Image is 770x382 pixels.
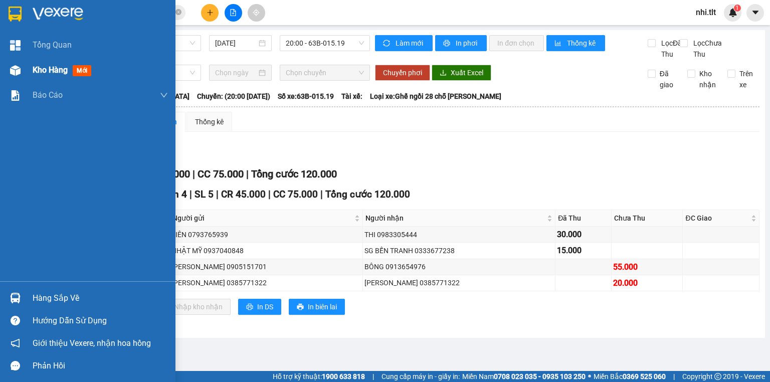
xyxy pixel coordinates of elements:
button: file-add [225,4,242,22]
span: printer [443,40,452,48]
span: file-add [230,9,237,16]
span: | [268,188,271,200]
div: THI 0983305444 [364,229,554,240]
span: | [372,371,374,382]
button: downloadXuất Excel [432,65,491,81]
span: Người gửi [172,213,352,224]
span: caret-down [751,8,760,17]
span: Giới thiệu Vexere, nhận hoa hồng [33,337,151,349]
input: Chọn ngày [215,67,256,78]
span: Miền Bắc [594,371,666,382]
span: | [189,188,192,200]
span: CC 75.000 [273,188,318,200]
span: Kho hàng [33,65,68,75]
button: Chuyển phơi [375,65,430,81]
button: In đơn chọn [489,35,544,51]
span: aim [253,9,260,16]
span: nhi.tlt [688,6,724,19]
span: Cung cấp máy in - giấy in: [381,371,460,382]
div: BÔNG 0913654976 [364,261,554,272]
strong: 0708 023 035 - 0935 103 250 [494,372,586,380]
div: [PERSON_NAME] 0385771322 [171,277,361,288]
img: icon-new-feature [728,8,737,17]
span: close-circle [175,8,181,18]
th: Đã Thu [555,210,612,227]
div: 55.000 [613,261,681,273]
span: Miền Nam [462,371,586,382]
span: CR 45.000 [221,188,266,200]
input: 14/09/2025 [215,38,256,49]
span: CC 75.000 [198,168,244,180]
span: Báo cáo [33,89,63,101]
div: [PERSON_NAME] 0905151701 [171,261,361,272]
div: Hướng dẫn sử dụng [33,313,168,328]
div: TIÊN 0793765939 [171,229,361,240]
span: Tổng cước 120.000 [251,168,337,180]
th: Chưa Thu [612,210,683,227]
div: Phản hồi [33,358,168,373]
span: Xuất Excel [451,67,483,78]
span: Người nhận [365,213,545,224]
span: Lọc Đã Thu [657,38,683,60]
button: syncLàm mới [375,35,433,51]
div: Thống kê [195,116,224,127]
span: Hỗ trợ kỹ thuật: [273,371,365,382]
sup: 1 [734,5,741,12]
button: aim [248,4,265,22]
span: SL 5 [195,188,214,200]
strong: 1900 633 818 [322,372,365,380]
button: plus [201,4,219,22]
div: SG BẾN TRANH 0333677238 [364,245,554,256]
span: | [192,168,195,180]
span: | [673,371,675,382]
img: solution-icon [10,90,21,101]
span: download [440,69,447,77]
span: ĐC Giao [685,213,749,224]
span: Số xe: 63B-015.19 [278,91,334,102]
button: caret-down [746,4,764,22]
div: Hàng sắp về [33,291,168,306]
span: Đã giao [656,68,680,90]
span: | [246,168,249,180]
span: Kho nhận [695,68,720,90]
button: printerIn DS [238,299,281,315]
div: 15.000 [557,244,610,257]
span: printer [246,303,253,311]
div: 20.000 [613,277,681,289]
span: Làm mới [396,38,425,49]
span: Loại xe: Ghế ngồi 28 chỗ [PERSON_NAME] [370,91,501,102]
img: warehouse-icon [10,293,21,303]
span: plus [207,9,214,16]
div: 30.000 [557,228,610,241]
span: Chuyến: (20:00 [DATE]) [197,91,270,102]
span: message [11,361,20,370]
span: sync [383,40,392,48]
span: printer [297,303,304,311]
span: 20:00 - 63B-015.19 [286,36,364,51]
button: printerIn phơi [435,35,487,51]
span: In phơi [456,38,479,49]
button: printerIn biên lai [289,299,345,315]
span: In DS [257,301,273,312]
span: | [216,188,219,200]
span: Thống kê [567,38,597,49]
strong: 0369 525 060 [623,372,666,380]
div: Bến xe [PERSON_NAME] [6,72,245,98]
span: question-circle [11,316,20,325]
span: bar-chart [554,40,563,48]
span: 1 [735,5,739,12]
span: close-circle [175,9,181,15]
span: copyright [714,373,721,380]
span: ⚪️ [588,374,591,378]
img: logo-vxr [9,7,22,22]
button: downloadNhập kho nhận [155,299,231,315]
span: Chọn chuyến [286,65,364,80]
span: Tổng cước 120.000 [325,188,410,200]
span: Tài xế: [341,91,362,102]
span: In biên lai [308,301,337,312]
span: Trên xe [735,68,760,90]
span: Lọc Chưa Thu [689,38,728,60]
span: Đơn 4 [160,188,187,200]
span: down [160,91,168,99]
span: notification [11,338,20,348]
